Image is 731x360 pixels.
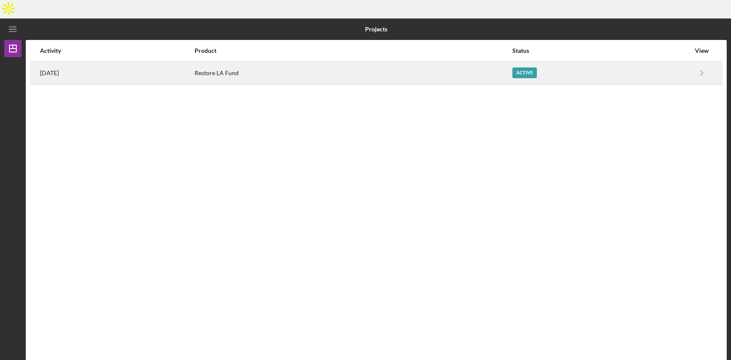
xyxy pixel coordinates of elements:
[40,70,59,76] time: 2025-09-19 14:16
[195,47,512,54] div: Product
[512,47,690,54] div: Status
[40,47,194,54] div: Activity
[512,67,537,78] div: Active
[691,47,713,54] div: View
[365,26,387,33] b: Projects
[195,62,512,84] div: Restore LA Fund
